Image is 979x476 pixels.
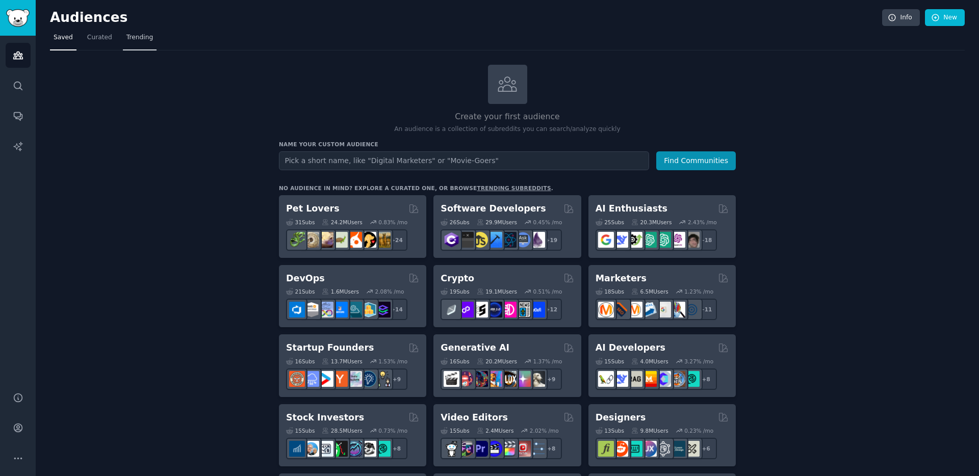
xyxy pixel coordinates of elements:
[925,9,965,27] a: New
[627,371,642,387] img: Rag
[286,341,374,354] h2: Startup Founders
[655,371,671,387] img: OpenSourceAI
[596,341,665,354] h2: AI Developers
[286,427,315,434] div: 15 Sub s
[441,358,469,365] div: 16 Sub s
[477,219,517,226] div: 29.9M Users
[641,371,657,387] img: MistralAI
[375,232,391,248] img: dogbreed
[360,441,376,457] img: swingtrading
[669,371,685,387] img: llmops
[386,438,407,459] div: + 8
[444,441,459,457] img: gopro
[386,368,407,390] div: + 9
[695,368,717,390] div: + 8
[501,232,517,248] img: reactnative
[612,371,628,387] img: DeepSeek
[501,302,517,318] img: defiblockchain
[441,219,469,226] div: 26 Sub s
[458,371,474,387] img: dalle2
[444,232,459,248] img: csharp
[458,441,474,457] img: editors
[477,185,551,191] a: trending subreddits
[318,302,333,318] img: Docker_DevOps
[669,441,685,457] img: learndesign
[486,371,502,387] img: sdforall
[289,302,305,318] img: azuredevops
[501,441,517,457] img: finalcutpro
[360,302,376,318] img: aws_cdk
[375,441,391,457] img: technicalanalysis
[286,288,315,295] div: 21 Sub s
[533,358,562,365] div: 1.37 % /mo
[84,30,116,50] a: Curated
[346,302,362,318] img: platformengineering
[441,288,469,295] div: 19 Sub s
[515,302,531,318] img: CryptoNews
[598,441,614,457] img: typography
[360,232,376,248] img: PetAdvice
[318,371,333,387] img: startup
[289,232,305,248] img: herpetology
[684,358,713,365] div: 3.27 % /mo
[540,229,562,251] div: + 19
[332,302,348,318] img: DevOpsLinks
[641,302,657,318] img: Emailmarketing
[596,427,624,434] div: 13 Sub s
[612,441,628,457] img: logodesign
[346,441,362,457] img: StocksAndTrading
[303,302,319,318] img: AWS_Certified_Experts
[472,371,488,387] img: deepdream
[695,229,717,251] div: + 18
[641,232,657,248] img: chatgpt_promptDesign
[688,219,717,226] div: 2.43 % /mo
[882,9,920,27] a: Info
[322,358,362,365] div: 13.7M Users
[303,371,319,387] img: SaaS
[533,288,562,295] div: 0.51 % /mo
[322,219,362,226] div: 24.2M Users
[322,288,359,295] div: 1.6M Users
[598,371,614,387] img: LangChain
[486,232,502,248] img: iOSProgramming
[596,358,624,365] div: 15 Sub s
[472,441,488,457] img: premiere
[472,302,488,318] img: ethstaker
[303,441,319,457] img: ValueInvesting
[375,302,391,318] img: PlatformEngineers
[458,302,474,318] img: 0xPolygon
[596,288,624,295] div: 18 Sub s
[501,371,517,387] img: FluxAI
[515,232,531,248] img: AskComputerScience
[441,272,474,285] h2: Crypto
[444,302,459,318] img: ethfinance
[286,202,340,215] h2: Pet Lovers
[286,219,315,226] div: 31 Sub s
[596,272,647,285] h2: Marketers
[289,371,305,387] img: EntrepreneurRideAlong
[477,427,514,434] div: 2.4M Users
[286,358,315,365] div: 16 Sub s
[375,288,404,295] div: 2.08 % /mo
[126,33,153,42] span: Trending
[123,30,157,50] a: Trending
[540,438,562,459] div: + 8
[286,272,325,285] h2: DevOps
[515,371,531,387] img: starryai
[533,219,562,226] div: 0.45 % /mo
[529,302,545,318] img: defi_
[346,371,362,387] img: indiehackers
[540,368,562,390] div: + 9
[655,302,671,318] img: googleads
[695,299,717,320] div: + 11
[322,427,362,434] div: 28.5M Users
[378,219,407,226] div: 0.83 % /mo
[378,427,407,434] div: 0.73 % /mo
[279,141,736,148] h3: Name your custom audience
[631,219,672,226] div: 20.3M Users
[486,441,502,457] img: VideoEditors
[458,232,474,248] img: software
[375,371,391,387] img: growmybusiness
[289,441,305,457] img: dividends
[627,232,642,248] img: AItoolsCatalog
